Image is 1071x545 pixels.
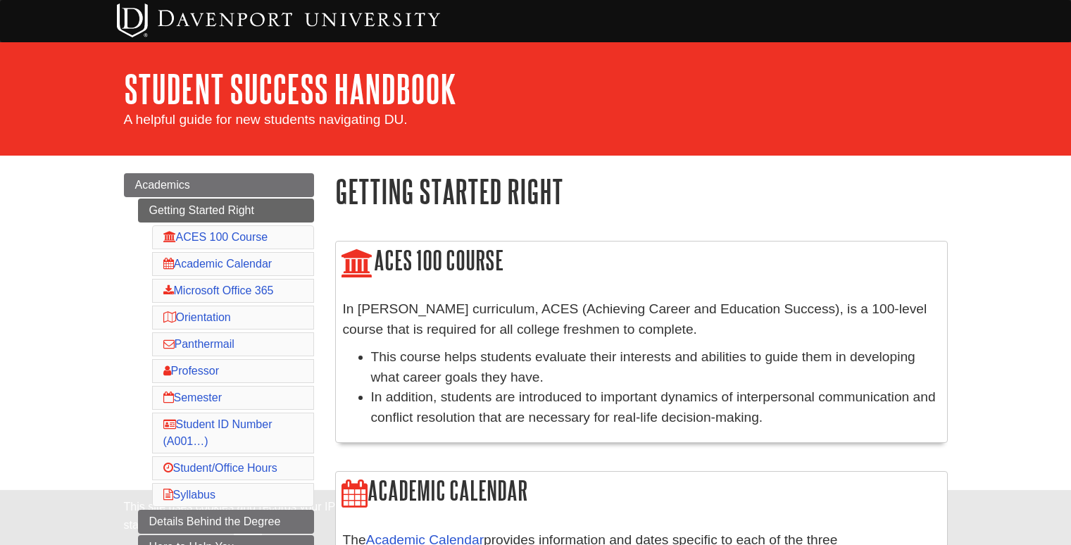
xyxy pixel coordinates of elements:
img: Davenport University [117,4,440,37]
li: In addition, students are introduced to important dynamics of interpersonal communication and con... [371,387,940,428]
a: Student Success Handbook [124,67,456,111]
a: Orientation [163,311,231,323]
a: Semester [163,391,222,403]
span: Academics [135,179,190,191]
li: This course helps students evaluate their interests and abilities to guide them in developing wha... [371,347,940,388]
a: Details Behind the Degree [138,510,314,534]
a: Academics [124,173,314,197]
a: Syllabus [163,489,215,501]
a: Student ID Number (A001…) [163,418,273,447]
span: A helpful guide for new students navigating DU. [124,112,408,127]
a: Student/Office Hours [163,462,277,474]
a: Professor [163,365,219,377]
a: Getting Started Right [138,199,314,223]
a: Academic Calendar [163,258,273,270]
a: Panthermail [163,338,234,350]
h2: Academic Calendar [336,472,947,512]
a: Microsoft Office 365 [163,284,274,296]
h1: Getting Started Right [335,173,948,209]
a: ACES 100 Course [163,231,268,243]
p: In [PERSON_NAME] curriculum, ACES (Achieving Career and Education Success), is a 100-level course... [343,299,940,340]
h2: ACES 100 Course [336,242,947,282]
